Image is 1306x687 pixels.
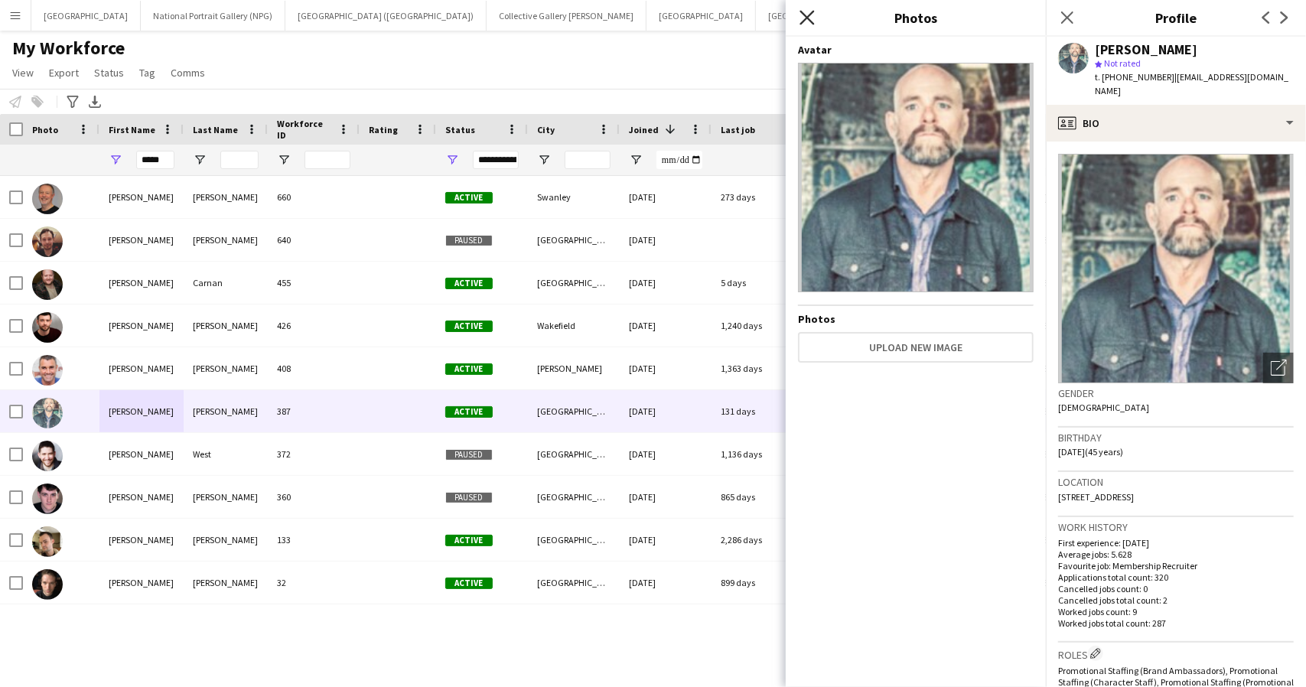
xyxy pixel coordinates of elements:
button: [GEOGRAPHIC_DATA] ([GEOGRAPHIC_DATA]) [285,1,487,31]
p: Favourite job: Membership Recruiter [1058,560,1294,571]
div: 273 days [712,176,803,218]
span: My Workforce [12,37,125,60]
img: David Newton [32,312,63,343]
div: Open photos pop-in [1263,353,1294,383]
div: 1,136 days [712,433,803,475]
img: David Fernandez [32,398,63,428]
div: [GEOGRAPHIC_DATA] [528,519,620,561]
div: [PERSON_NAME] [184,519,268,561]
a: Tag [133,63,161,83]
div: West [184,433,268,475]
div: 5 days [712,262,803,304]
span: Active [445,321,493,332]
div: [DATE] [620,304,712,347]
div: [GEOGRAPHIC_DATA] [528,262,620,304]
span: View [12,66,34,80]
h3: Location [1058,475,1294,489]
span: Export [49,66,79,80]
button: [GEOGRAPHIC_DATA] [31,1,141,31]
a: Comms [164,63,211,83]
div: Bio [1046,105,1306,142]
span: | [EMAIL_ADDRESS][DOMAIN_NAME] [1095,71,1288,96]
span: Active [445,363,493,375]
a: View [6,63,40,83]
div: [PERSON_NAME] [99,176,184,218]
span: Paused [445,492,493,503]
div: 899 days [712,562,803,604]
div: [PERSON_NAME] [99,304,184,347]
div: [PERSON_NAME] [99,433,184,475]
button: Collective Gallery [PERSON_NAME] [487,1,646,31]
p: Average jobs: 5.628 [1058,549,1294,560]
span: Active [445,535,493,546]
div: [PERSON_NAME] [184,304,268,347]
div: 640 [268,219,360,261]
span: t. [PHONE_NUMBER] [1095,71,1174,83]
input: Joined Filter Input [656,151,702,169]
span: Paused [445,449,493,461]
input: City Filter Input [565,151,611,169]
div: [DATE] [620,347,712,389]
span: Workforce ID [277,118,332,141]
div: 865 days [712,476,803,518]
div: 2,286 days [712,519,803,561]
img: David Healy [32,484,63,514]
div: [PERSON_NAME] [184,219,268,261]
button: National Portrait Gallery (NPG) [141,1,285,31]
button: [GEOGRAPHIC_DATA] [646,1,756,31]
div: [DATE] [620,176,712,218]
img: David West [32,441,63,471]
img: Crew avatar or photo [1058,154,1294,383]
div: [PERSON_NAME] [99,390,184,432]
p: Applications total count: 320 [1058,571,1294,583]
span: Not rated [1104,57,1141,69]
div: [DATE] [620,476,712,518]
app-action-btn: Advanced filters [64,93,82,111]
div: [PERSON_NAME] [99,219,184,261]
span: [STREET_ADDRESS] [1058,491,1134,503]
div: 455 [268,262,360,304]
img: David Carnan [32,269,63,300]
span: [DEMOGRAPHIC_DATA] [1058,402,1149,413]
div: 131 days [712,390,803,432]
div: [DATE] [620,262,712,304]
img: David Waring-Ward [32,569,63,600]
span: Last job [721,124,755,135]
img: David Robb [32,226,63,257]
div: [GEOGRAPHIC_DATA] [528,390,620,432]
p: Worked jobs total count: 287 [1058,617,1294,629]
div: 133 [268,519,360,561]
div: 360 [268,476,360,518]
div: [PERSON_NAME] [184,176,268,218]
div: [GEOGRAPHIC_DATA] [528,433,620,475]
div: [PERSON_NAME] [99,562,184,604]
span: Active [445,406,493,418]
span: First Name [109,124,155,135]
span: Active [445,192,493,203]
div: [PERSON_NAME] [184,476,268,518]
span: Status [445,124,475,135]
div: [DATE] [620,562,712,604]
span: Active [445,578,493,589]
span: City [537,124,555,135]
h3: Profile [1046,8,1306,28]
div: 660 [268,176,360,218]
p: Cancelled jobs count: 0 [1058,583,1294,594]
div: 1,240 days [712,304,803,347]
span: Last Name [193,124,238,135]
div: 387 [268,390,360,432]
div: [GEOGRAPHIC_DATA] [528,562,620,604]
button: Open Filter Menu [445,153,459,167]
app-action-btn: Export XLSX [86,93,104,111]
div: Swanley [528,176,620,218]
div: 32 [268,562,360,604]
span: Comms [171,66,205,80]
button: [GEOGRAPHIC_DATA] On Site [756,1,895,31]
div: [PERSON_NAME] [99,347,184,389]
img: David Galbraith [32,355,63,386]
button: Open Filter Menu [109,153,122,167]
span: Rating [369,124,398,135]
h3: Photos [786,8,1046,28]
h3: Birthday [1058,431,1294,444]
input: Workforce ID Filter Input [305,151,350,169]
